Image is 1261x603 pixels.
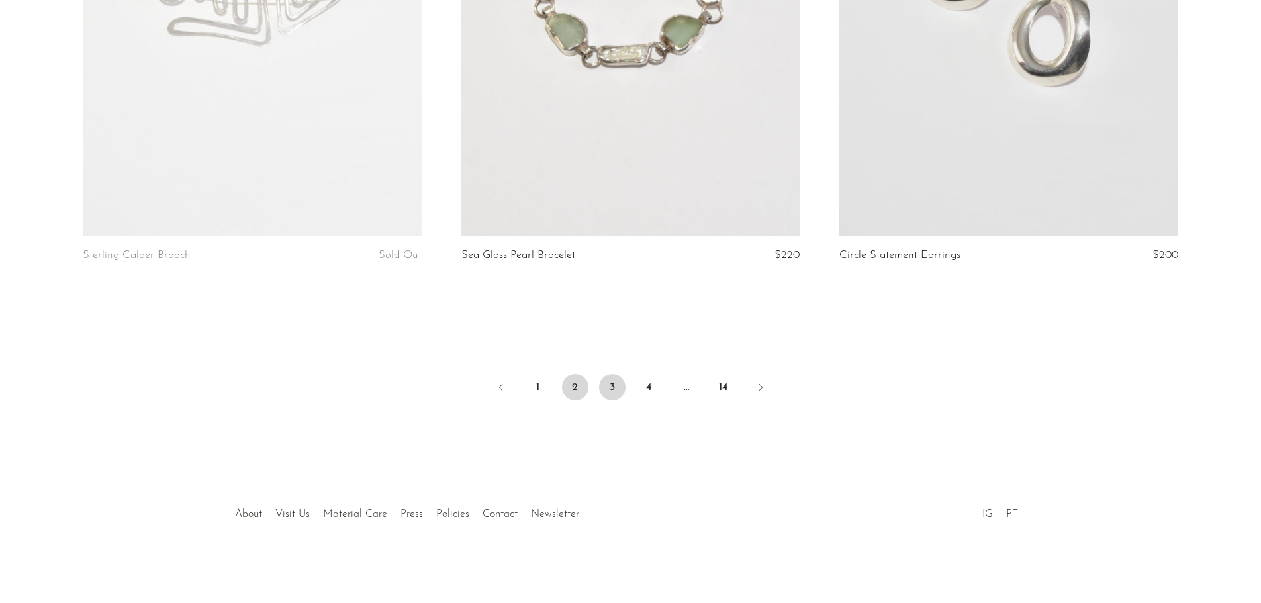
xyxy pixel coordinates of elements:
[436,509,469,520] a: Policies
[562,374,588,400] span: 2
[235,509,262,520] a: About
[400,509,423,520] a: Press
[774,250,800,261] span: $220
[1006,509,1018,520] a: PT
[636,374,663,400] a: 4
[839,250,960,261] a: Circle Statement Earrings
[710,374,737,400] a: 14
[747,374,774,403] a: Next
[673,374,700,400] span: …
[525,374,551,400] a: 1
[379,250,422,261] span: Sold Out
[483,509,518,520] a: Contact
[323,509,387,520] a: Material Care
[599,374,626,400] a: 3
[982,509,993,520] a: IG
[461,250,575,261] a: Sea Glass Pearl Bracelet
[228,498,586,524] ul: Quick links
[83,250,191,261] a: Sterling Calder Brooch
[275,509,310,520] a: Visit Us
[1152,250,1178,261] span: $200
[488,374,514,403] a: Previous
[976,498,1025,524] ul: Social Medias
